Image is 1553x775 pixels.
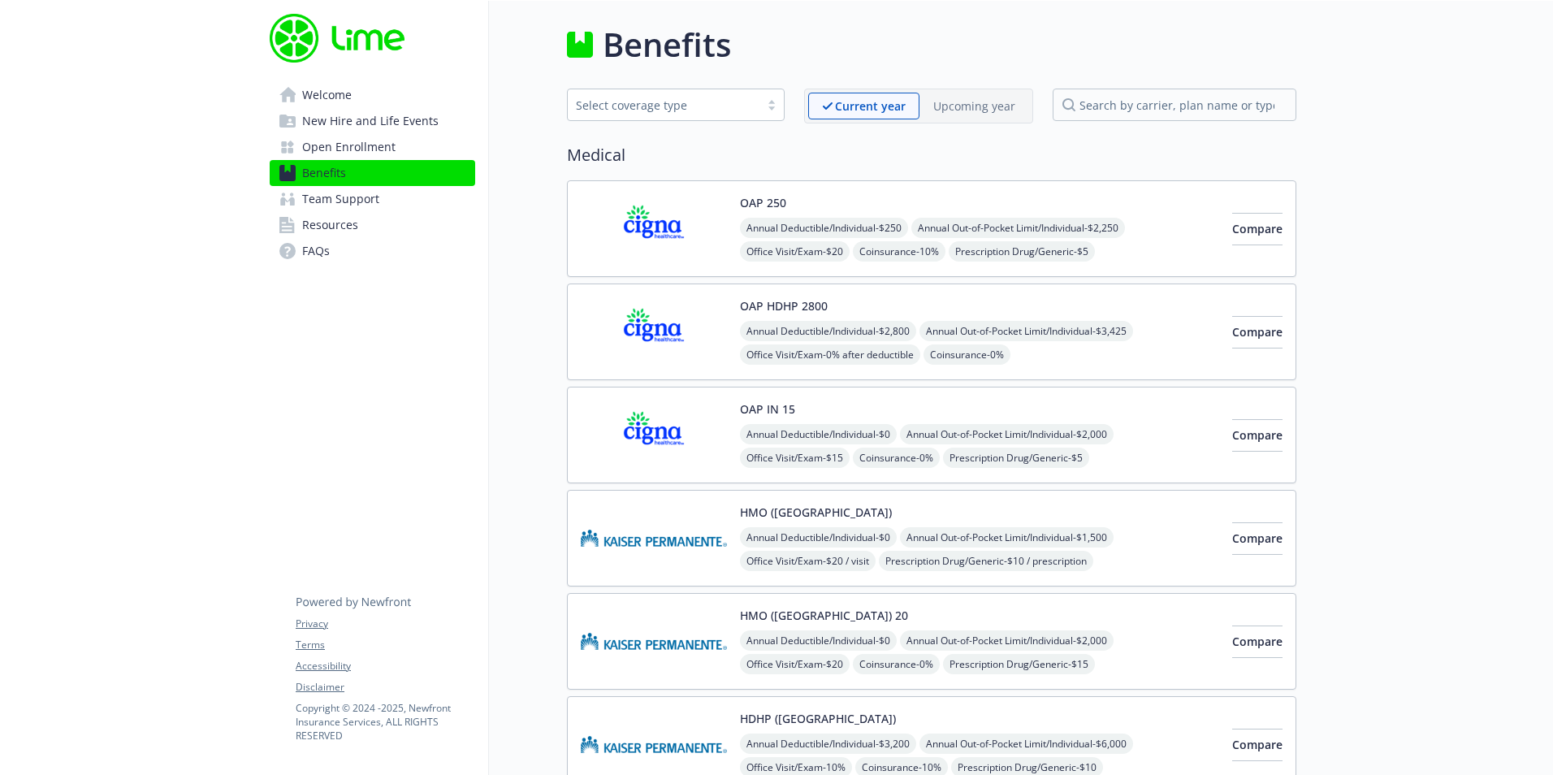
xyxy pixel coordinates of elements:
[567,143,1296,167] h2: Medical
[740,654,850,674] span: Office Visit/Exam - $20
[943,654,1095,674] span: Prescription Drug/Generic - $15
[1232,634,1283,649] span: Compare
[740,527,897,548] span: Annual Deductible/Individual - $0
[1232,324,1283,340] span: Compare
[900,630,1114,651] span: Annual Out-of-Pocket Limit/Individual - $2,000
[581,194,727,263] img: CIGNA carrier logo
[270,212,475,238] a: Resources
[296,680,474,695] a: Disclaimer
[1232,213,1283,245] button: Compare
[1053,89,1296,121] input: search by carrier, plan name or type
[919,321,1133,341] span: Annual Out-of-Pocket Limit/Individual - $3,425
[576,97,751,114] div: Select coverage type
[879,551,1093,571] span: Prescription Drug/Generic - $10 / prescription
[270,134,475,160] a: Open Enrollment
[270,82,475,108] a: Welcome
[296,701,474,743] p: Copyright © 2024 - 2025 , Newfront Insurance Services, ALL RIGHTS RESERVED
[740,297,828,314] button: OAP HDHP 2800
[1232,729,1283,761] button: Compare
[296,638,474,652] a: Terms
[924,344,1010,365] span: Coinsurance - 0%
[900,424,1114,444] span: Annual Out-of-Pocket Limit/Individual - $2,000
[1232,737,1283,752] span: Compare
[740,400,795,418] button: OAP IN 15
[270,108,475,134] a: New Hire and Life Events
[1232,316,1283,349] button: Compare
[933,97,1015,115] p: Upcoming year
[581,400,727,470] img: CIGNA carrier logo
[853,654,940,674] span: Coinsurance - 0%
[302,212,358,238] span: Resources
[270,238,475,264] a: FAQs
[270,160,475,186] a: Benefits
[302,134,396,160] span: Open Enrollment
[1232,221,1283,236] span: Compare
[581,504,727,573] img: Kaiser Permanente Insurance Company carrier logo
[943,448,1089,468] span: Prescription Drug/Generic - $5
[740,630,897,651] span: Annual Deductible/Individual - $0
[900,527,1114,548] span: Annual Out-of-Pocket Limit/Individual - $1,500
[581,297,727,366] img: CIGNA carrier logo
[581,607,727,676] img: Kaiser Permanente Insurance Company carrier logo
[740,710,896,727] button: HDHP ([GEOGRAPHIC_DATA])
[1232,530,1283,546] span: Compare
[296,617,474,631] a: Privacy
[919,734,1133,754] span: Annual Out-of-Pocket Limit/Individual - $6,000
[740,344,920,365] span: Office Visit/Exam - 0% after deductible
[740,448,850,468] span: Office Visit/Exam - $15
[740,424,897,444] span: Annual Deductible/Individual - $0
[302,82,352,108] span: Welcome
[1232,522,1283,555] button: Compare
[1232,626,1283,658] button: Compare
[302,238,330,264] span: FAQs
[740,321,916,341] span: Annual Deductible/Individual - $2,800
[740,607,908,624] button: HMO ([GEOGRAPHIC_DATA]) 20
[911,218,1125,238] span: Annual Out-of-Pocket Limit/Individual - $2,250
[302,160,346,186] span: Benefits
[302,108,439,134] span: New Hire and Life Events
[949,241,1095,262] span: Prescription Drug/Generic - $5
[740,241,850,262] span: Office Visit/Exam - $20
[740,218,908,238] span: Annual Deductible/Individual - $250
[740,194,786,211] button: OAP 250
[302,186,379,212] span: Team Support
[853,241,945,262] span: Coinsurance - 10%
[1232,419,1283,452] button: Compare
[853,448,940,468] span: Coinsurance - 0%
[296,659,474,673] a: Accessibility
[835,97,906,115] p: Current year
[740,504,892,521] button: HMO ([GEOGRAPHIC_DATA])
[740,551,876,571] span: Office Visit/Exam - $20 / visit
[270,186,475,212] a: Team Support
[603,20,731,69] h1: Benefits
[740,734,916,754] span: Annual Deductible/Individual - $3,200
[1232,427,1283,443] span: Compare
